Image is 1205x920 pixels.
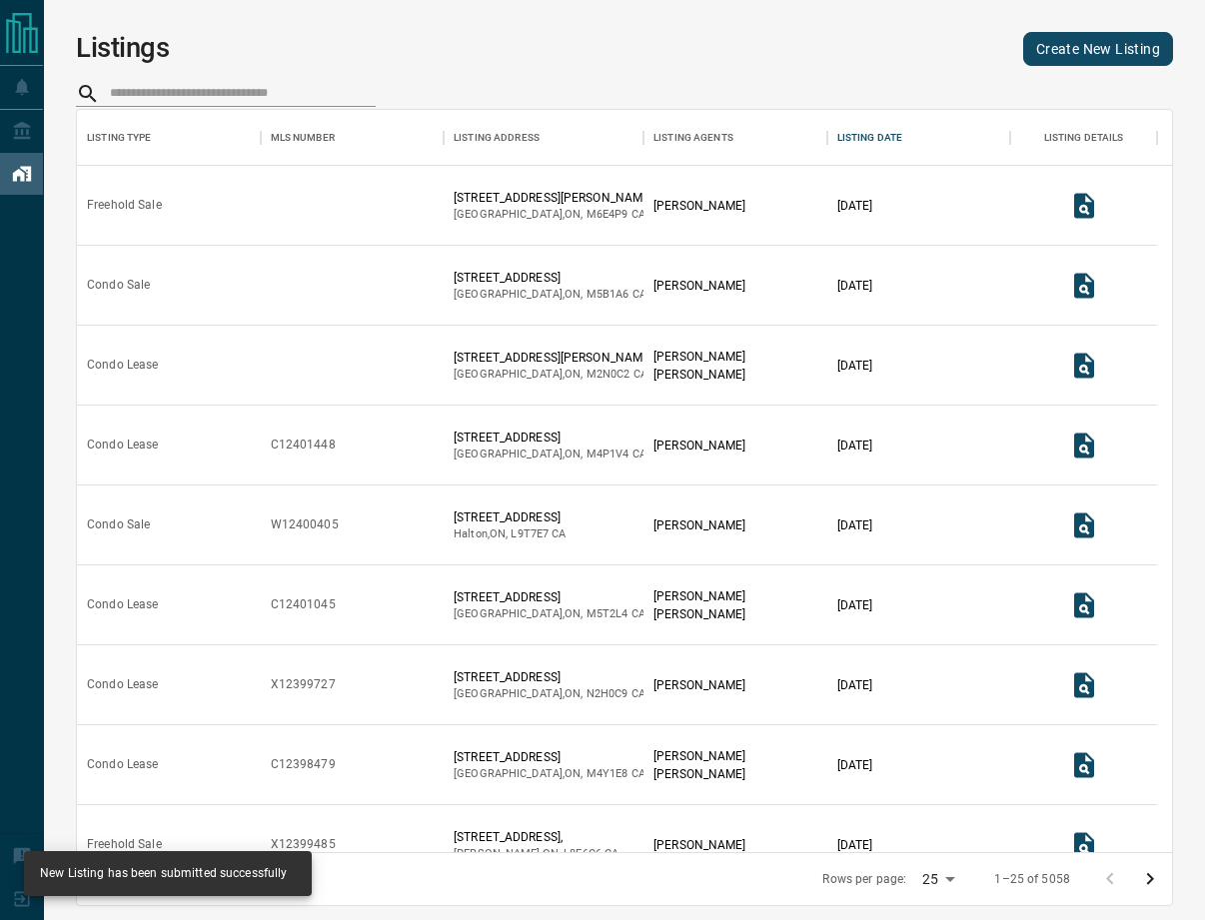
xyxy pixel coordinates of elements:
[40,857,288,890] div: New Listing has been submitted successfully
[587,607,628,620] span: m5t2l4
[76,32,170,64] h1: Listings
[271,836,336,853] div: X12399485
[587,687,628,700] span: n2h0c9
[87,277,150,294] div: Condo Sale
[454,447,646,462] p: [GEOGRAPHIC_DATA] , ON , CA
[653,437,745,455] p: [PERSON_NAME]
[1010,110,1157,166] div: Listing Details
[1064,505,1104,545] button: View Listing Details
[653,676,745,694] p: [PERSON_NAME]
[454,668,645,686] p: [STREET_ADDRESS]
[454,588,645,606] p: [STREET_ADDRESS]
[454,349,652,367] p: [STREET_ADDRESS][PERSON_NAME]
[837,516,873,534] p: [DATE]
[837,437,873,455] p: [DATE]
[1044,110,1124,166] div: Listing Details
[454,367,652,383] p: [GEOGRAPHIC_DATA] , ON , CA
[454,828,618,846] p: [STREET_ADDRESS],
[653,277,745,295] p: [PERSON_NAME]
[1064,186,1104,226] button: View Listing Details
[1023,32,1173,66] a: Create New Listing
[87,836,162,853] div: Freehold Sale
[837,836,873,854] p: [DATE]
[1064,825,1104,865] button: View Listing Details
[454,429,646,447] p: [STREET_ADDRESS]
[837,277,873,295] p: [DATE]
[653,366,745,384] p: [PERSON_NAME]
[1064,346,1104,386] button: View Listing Details
[837,596,873,614] p: [DATE]
[1064,745,1104,785] button: View Listing Details
[261,110,445,166] div: MLS Number
[87,516,150,533] div: Condo Sale
[87,596,158,613] div: Condo Lease
[87,756,158,773] div: Condo Lease
[837,110,903,166] div: Listing Date
[653,605,745,623] p: [PERSON_NAME]
[454,189,652,207] p: [STREET_ADDRESS][PERSON_NAME]
[1064,266,1104,306] button: View Listing Details
[1064,426,1104,465] button: View Listing Details
[827,110,1011,166] div: Listing Date
[87,437,158,454] div: Condo Lease
[454,526,566,542] p: Halton , ON , CA
[653,197,745,215] p: [PERSON_NAME]
[837,676,873,694] p: [DATE]
[454,110,540,166] div: Listing Address
[271,676,336,693] div: X12399727
[1064,585,1104,625] button: View Listing Details
[454,606,645,622] p: [GEOGRAPHIC_DATA] , ON , CA
[564,847,602,860] span: l8e6c6
[271,756,336,773] div: C12398479
[587,288,629,301] span: m5b1a6
[454,207,652,223] p: [GEOGRAPHIC_DATA] , ON , CA
[653,348,745,366] p: [PERSON_NAME]
[837,756,873,774] p: [DATE]
[271,437,336,454] div: C12401448
[587,208,628,221] span: m6e4p9
[653,836,745,854] p: [PERSON_NAME]
[994,871,1070,888] p: 1–25 of 5058
[653,747,745,765] p: [PERSON_NAME]
[822,871,906,888] p: Rows per page:
[87,110,152,166] div: Listing Type
[837,357,873,375] p: [DATE]
[454,846,618,862] p: [PERSON_NAME] , ON , CA
[653,765,745,783] p: [PERSON_NAME]
[444,110,643,166] div: Listing Address
[454,748,645,766] p: [STREET_ADDRESS]
[643,110,827,166] div: Listing Agents
[1130,859,1170,899] button: Go to next page
[1064,665,1104,705] button: View Listing Details
[271,110,335,166] div: MLS Number
[587,448,629,460] span: m4p1v4
[87,197,162,214] div: Freehold Sale
[511,527,549,540] span: l9t7e7
[587,368,630,381] span: m2n0c2
[914,865,962,894] div: 25
[454,269,646,287] p: [STREET_ADDRESS]
[454,287,646,303] p: [GEOGRAPHIC_DATA] , ON , CA
[77,110,261,166] div: Listing Type
[653,587,745,605] p: [PERSON_NAME]
[837,197,873,215] p: [DATE]
[454,508,566,526] p: [STREET_ADDRESS]
[454,686,645,702] p: [GEOGRAPHIC_DATA] , ON , CA
[271,596,336,613] div: C12401045
[653,110,733,166] div: Listing Agents
[87,676,158,693] div: Condo Lease
[271,516,339,533] div: W12400405
[587,767,628,780] span: m4y1e8
[653,516,745,534] p: [PERSON_NAME]
[454,766,645,782] p: [GEOGRAPHIC_DATA] , ON , CA
[87,357,158,374] div: Condo Lease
